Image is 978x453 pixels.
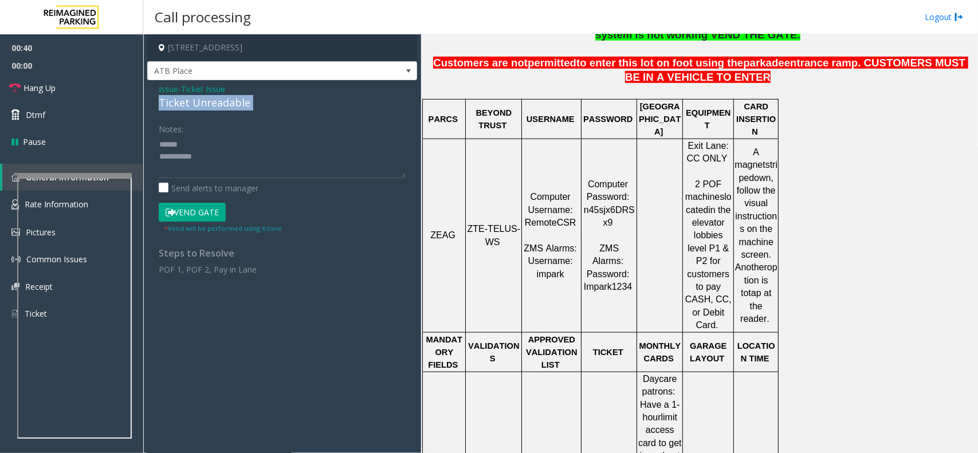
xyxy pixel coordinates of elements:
[744,262,777,285] span: option
[584,205,635,227] span: n45sjx6DRSx9
[685,179,724,202] span: 2 POF machines
[686,192,732,214] span: located
[735,173,778,273] span: down, follow the visual instructions on the machine screen. Another
[593,348,623,357] span: TICKET
[164,224,282,233] small: Vend will be performed using 6 tone
[685,205,734,330] span: in the elevator lobbies level P1 & P2 for customers to pay CASH, CC, or Debit Card.
[426,335,463,370] span: MANDATORY FIELDS
[588,179,628,189] span: Computer
[587,269,630,279] span: Password:
[530,192,570,202] span: Computer
[639,102,681,137] span: [GEOGRAPHIC_DATA]
[429,115,458,124] span: PARCS
[587,192,630,202] span: Password:
[955,11,964,23] img: logout
[11,229,20,236] img: 'icon'
[159,119,183,135] label: Notes:
[576,57,743,69] span: to enter this lot on foot using the
[528,205,572,215] span: Username:
[23,82,56,94] span: Hang Up
[148,62,363,80] span: ATB Place
[159,203,226,222] button: Vend Gate
[739,160,778,182] span: stripe
[443,14,958,41] span: Goal for this location: Please help the customer as much as possible, but if they get frustrated ...
[528,256,572,266] span: Username:
[159,263,406,275] p: POF 1, POF 2, Pay in Lane
[159,248,406,259] h4: Steps to Resolve
[2,164,143,191] a: General Information
[149,3,257,31] h3: Call processing
[178,84,225,94] span: -
[147,34,417,61] h4: [STREET_ADDRESS]
[159,182,258,194] label: Send alerts to manager
[736,102,776,137] span: CARD INSERTION
[584,282,633,292] span: Impark1234
[625,57,968,83] span: entrance ramp. CUSTOMERS MUST BE IN A VEHICLE TO ENTER
[640,400,680,422] span: Have a 1-hour
[925,11,964,23] a: Logout
[26,109,45,121] span: Dtmf
[527,115,575,124] span: USERNAME
[23,136,46,148] span: Pause
[430,230,455,240] span: ZEAG
[642,374,680,396] span: Daycare patrons:
[26,172,109,183] span: General Information
[159,95,406,111] div: Ticket Unreadable
[476,108,514,130] span: BEYOND TRUST
[537,269,564,279] span: impark
[687,141,732,163] span: Exit Lane: CC ONLY
[743,57,784,69] span: parkade
[468,341,520,363] span: VALIDATIONS
[11,199,19,210] img: 'icon'
[592,243,623,266] span: ZMS Alarms:
[528,57,576,69] span: permitted
[525,218,576,227] span: RemoteCSR
[11,283,19,290] img: 'icon'
[686,108,730,130] span: EQUIPMENT
[740,288,774,324] span: tap at the reader.
[639,341,684,363] span: MONTHLY CARDS
[11,309,19,319] img: 'icon'
[737,341,775,363] span: LOCATION TIME
[690,341,729,363] span: GARAGE LAYOUT
[526,335,580,370] span: APPROVED VALIDATION LIST
[583,115,633,124] span: PASSWORD
[11,255,21,264] img: 'icon'
[11,173,20,182] img: 'icon'
[159,83,178,95] span: Issue
[524,243,576,253] span: ZMS Alarms:
[181,83,225,95] span: Ticket Issue
[433,57,528,69] span: Customers are not
[468,224,520,246] span: ZTE-TELUS-WS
